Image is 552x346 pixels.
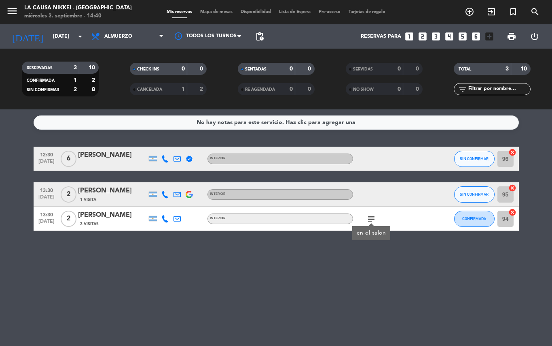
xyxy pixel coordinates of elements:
strong: 0 [290,66,293,72]
strong: 0 [290,86,293,92]
span: print [507,32,516,41]
span: 12:30 [36,150,57,159]
strong: 1 [182,86,185,92]
input: Filtrar por nombre... [467,85,530,94]
i: looks_4 [444,31,455,42]
span: [DATE] [36,219,57,228]
span: INTERIOR [210,217,225,220]
strong: 0 [200,66,205,72]
strong: 0 [182,66,185,72]
span: 3 Visitas [80,221,99,227]
strong: 0 [308,66,313,72]
i: [DATE] [6,28,49,45]
span: RE AGENDADA [245,88,275,92]
span: CANCELADA [137,88,162,92]
i: exit_to_app [486,7,496,17]
span: Disponibilidad [237,10,275,14]
span: SIN CONFIRMAR [460,156,489,161]
span: 13:30 [36,185,57,194]
div: No hay notas para este servicio. Haz clic para agregar una [197,118,355,127]
div: en el salon [356,229,386,237]
strong: 0 [416,66,421,72]
span: CHECK INS [137,67,159,71]
span: SENTADAS [245,67,266,71]
i: cancel [508,148,516,156]
div: miércoles 3. septiembre - 14:40 [24,12,132,20]
strong: 8 [92,87,97,92]
strong: 3 [505,66,509,72]
span: INTERIOR [210,157,225,160]
span: RESERVADAS [27,66,53,70]
span: Lista de Espera [275,10,315,14]
span: Mapa de mesas [196,10,237,14]
i: power_settings_new [530,32,539,41]
i: add_box [484,31,495,42]
button: SIN CONFIRMAR [454,151,495,167]
i: looks_two [417,31,428,42]
span: Reservas para [361,34,401,39]
strong: 0 [416,86,421,92]
i: arrow_drop_down [75,32,85,41]
span: CONFIRMADA [462,216,486,221]
span: NO SHOW [353,88,374,92]
span: 6 [61,151,76,167]
button: menu [6,5,18,20]
i: filter_list [458,84,467,94]
img: google-logo.png [186,191,193,198]
span: [DATE] [36,194,57,204]
div: [PERSON_NAME] [78,210,147,220]
div: La Causa Nikkei - [GEOGRAPHIC_DATA] [24,4,132,12]
i: looks_3 [431,31,441,42]
strong: 0 [308,86,313,92]
span: 1 Visita [80,196,96,203]
div: LOG OUT [523,24,546,49]
i: looks_6 [471,31,481,42]
span: Mis reservas [163,10,196,14]
button: CONFIRMADA [454,211,495,227]
strong: 2 [92,77,97,83]
i: subject [366,214,376,224]
span: 13:30 [36,209,57,219]
span: SIN CONFIRMAR [27,88,59,92]
span: pending_actions [255,32,264,41]
strong: 10 [520,66,529,72]
span: 2 [61,211,76,227]
i: turned_in_not [508,7,518,17]
span: Tarjetas de regalo [345,10,389,14]
i: looks_5 [457,31,468,42]
span: SERVIDAS [353,67,373,71]
strong: 0 [398,66,401,72]
strong: 1 [74,77,77,83]
strong: 0 [398,86,401,92]
strong: 10 [89,65,97,70]
span: Almuerzo [104,34,132,39]
span: CONFIRMADA [27,79,55,83]
i: verified [186,155,193,162]
span: SIN CONFIRMAR [460,192,489,196]
strong: 3 [74,65,77,70]
span: 2 [61,186,76,203]
i: menu [6,5,18,17]
i: cancel [508,208,516,216]
i: search [530,7,540,17]
i: cancel [508,184,516,192]
span: TOTAL [459,67,471,71]
span: Pre-acceso [315,10,345,14]
strong: 2 [200,86,205,92]
div: [PERSON_NAME] [78,186,147,196]
span: INTERIOR [210,192,225,196]
i: add_circle_outline [465,7,474,17]
i: looks_one [404,31,415,42]
button: SIN CONFIRMAR [454,186,495,203]
span: [DATE] [36,159,57,168]
strong: 2 [74,87,77,92]
div: [PERSON_NAME] [78,150,147,160]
